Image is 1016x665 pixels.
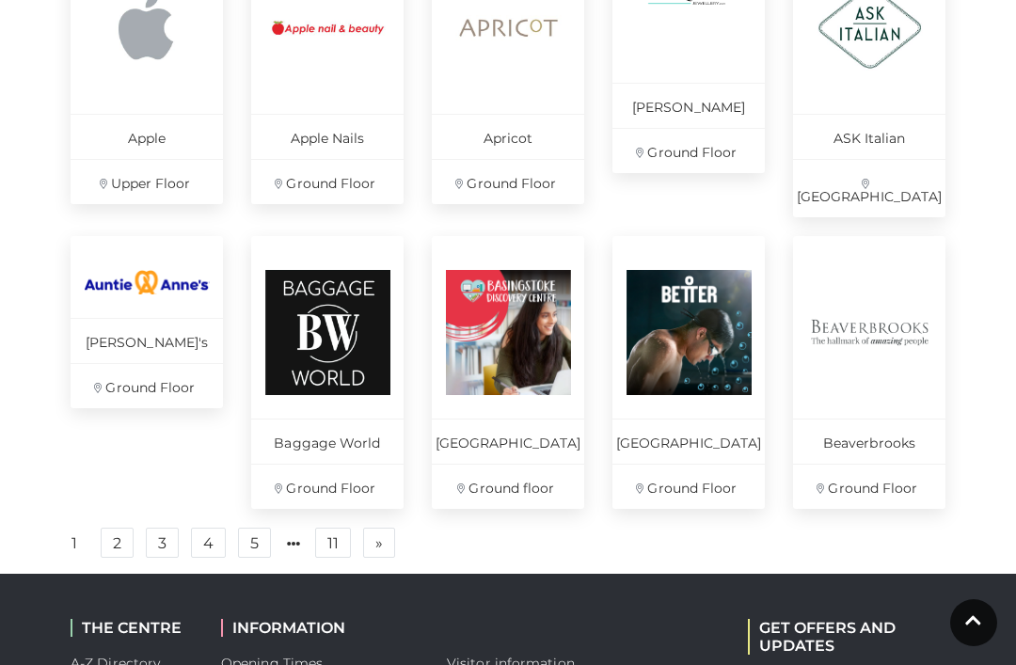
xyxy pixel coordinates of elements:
p: Ground Floor [251,159,404,204]
a: [GEOGRAPHIC_DATA] Ground Floor [612,236,765,509]
a: 1 [60,529,88,559]
p: [GEOGRAPHIC_DATA] [612,419,765,464]
a: Beaverbrooks Ground Floor [793,236,945,509]
a: Baggage World Ground Floor [251,236,404,509]
p: Apple [71,114,223,159]
a: [GEOGRAPHIC_DATA] Ground floor [432,236,584,509]
span: » [375,536,383,549]
p: [PERSON_NAME]'s [71,318,223,363]
p: Ground Floor [71,363,223,408]
p: [GEOGRAPHIC_DATA] [432,419,584,464]
a: 3 [146,528,179,558]
h2: INFORMATION [221,619,419,637]
p: Ground Floor [432,159,584,204]
p: Ground Floor [612,464,765,509]
h2: THE CENTRE [71,619,193,637]
a: [PERSON_NAME]'s Ground Floor [71,236,223,408]
a: 11 [315,528,351,558]
p: ASK Italian [793,114,945,159]
p: Baggage World [251,419,404,464]
p: Apple Nails [251,114,404,159]
p: [GEOGRAPHIC_DATA] [793,159,945,217]
a: Next [363,528,395,558]
p: [PERSON_NAME] [612,83,765,128]
a: 4 [191,528,226,558]
p: Ground Floor [793,464,945,509]
p: Beaverbrooks [793,419,945,464]
p: Ground floor [432,464,584,509]
p: Apricot [432,114,584,159]
p: Ground Floor [251,464,404,509]
h2: GET OFFERS AND UPDATES [748,619,945,655]
a: 5 [238,528,271,558]
p: Ground Floor [612,128,765,173]
a: 2 [101,528,134,558]
p: Upper Floor [71,159,223,204]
